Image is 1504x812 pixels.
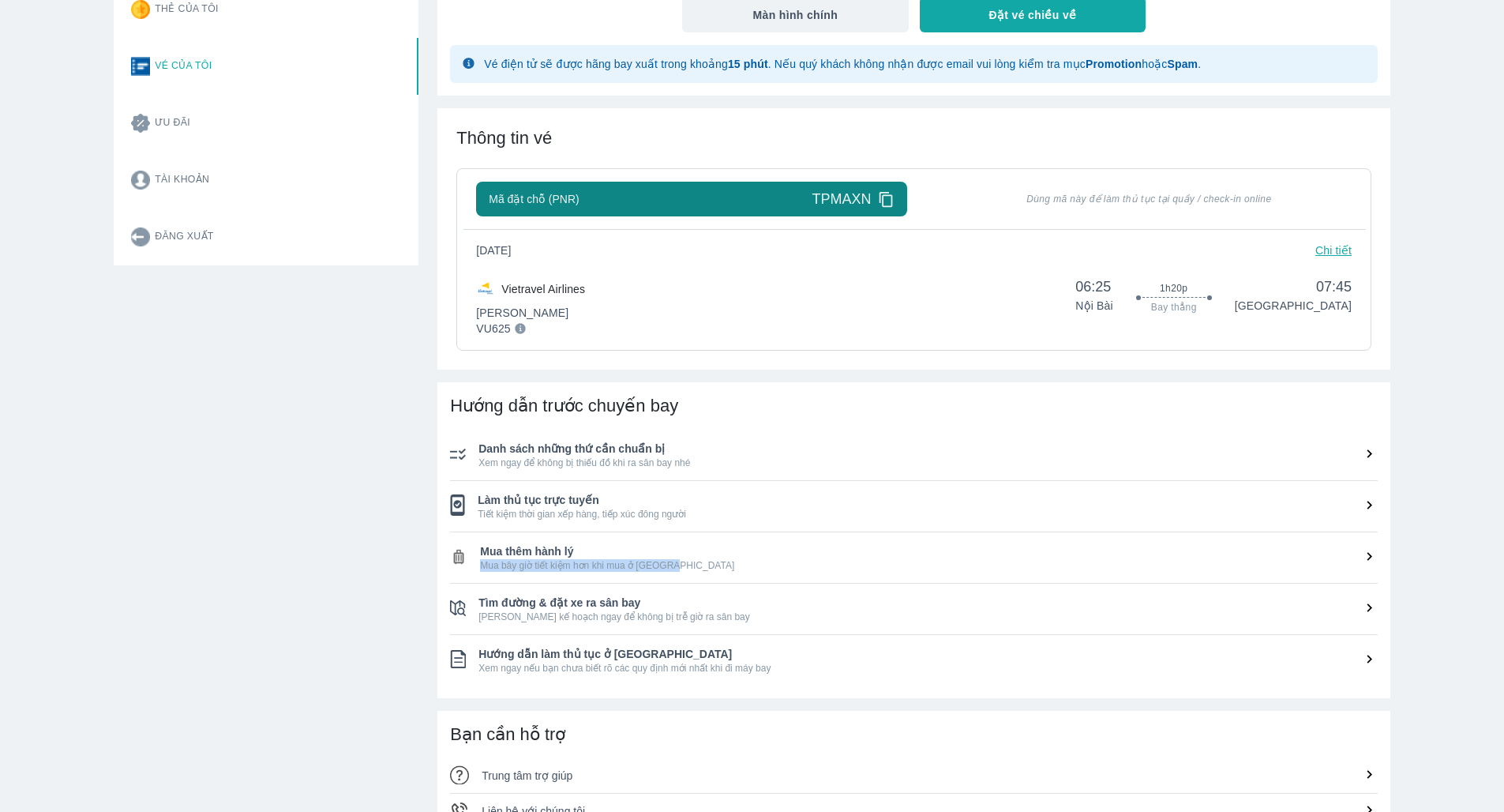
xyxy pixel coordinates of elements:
span: 06:25 [1075,277,1112,296]
button: Tài khoản [118,152,403,209]
span: Thông tin vé [456,128,552,148]
p: Vietravel Airlines [501,281,585,297]
button: Vé của tôi [118,38,403,95]
span: Đặt vé chiều về [989,7,1077,23]
strong: Promotion [1086,58,1142,70]
img: logout [131,227,150,246]
span: Mua bây giờ tiết kiệm hơn khi mua ở [GEOGRAPHIC_DATA] [480,559,1378,572]
span: TPMAXN [812,190,872,209]
p: [PERSON_NAME] [476,305,585,321]
span: Danh sách những thứ cần chuẩn bị [478,441,1378,457]
span: Hướng dẫn làm thủ tục ở [GEOGRAPHIC_DATA] [478,646,1378,662]
span: Xem ngay nếu bạn chưa biết rõ các quy định mới nhất khi đi máy bay [478,662,1378,675]
span: 07:45 [1235,277,1352,296]
span: Xem ngay để không bị thiếu đồ khi ra sân bay nhé [478,457,1378,469]
span: Hướng dẫn trước chuyến bay [450,396,678,415]
span: Mua thêm hành lý [480,543,1378,559]
button: Ưu đãi [118,95,403,152]
strong: Spam [1167,58,1198,70]
span: Trung tâm trợ giúp [482,769,572,782]
span: Làm thủ tục trực tuyến [478,492,1378,508]
p: Nội Bài [1075,298,1112,314]
span: Vé điện tử sẽ được hãng bay xuất trong khoảng . Nếu quý khách không nhận được email vui lòng kiểm... [484,58,1201,70]
span: Mã đặt chỗ (PNR) [489,191,579,207]
p: Chi tiết [1315,242,1352,258]
span: Bay thẳng [1151,301,1197,314]
span: 1h20p [1160,282,1187,295]
strong: 15 phút [728,58,768,70]
span: Màn hình chính [753,7,838,23]
img: ic_checklist [450,448,466,461]
span: Tiết kiệm thời gian xếp hàng, tiếp xúc đông người [478,508,1378,521]
img: glyph [463,58,474,69]
img: ic_checklist [450,600,466,616]
button: Đăng xuất [118,209,403,265]
img: promotion [131,114,150,133]
span: Dùng mã này để làm thủ tục tại quầy / check-in online [947,193,1352,205]
p: VU625 [476,321,511,336]
span: Tìm đường & đặt xe ra sân bay [478,595,1378,611]
img: ic_checklist [450,494,465,516]
img: ticket [131,57,150,76]
p: [GEOGRAPHIC_DATA] [1235,298,1352,314]
img: ic_checklist [450,548,467,566]
img: ic_checklist [450,650,466,669]
span: [DATE] [476,242,523,258]
img: account [131,171,150,190]
img: ic_qa [450,765,469,784]
span: Bạn cần hỗ trợ [450,724,565,744]
span: [PERSON_NAME] kế hoạch ngay để không bị trễ giờ ra sân bay [478,611,1378,623]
